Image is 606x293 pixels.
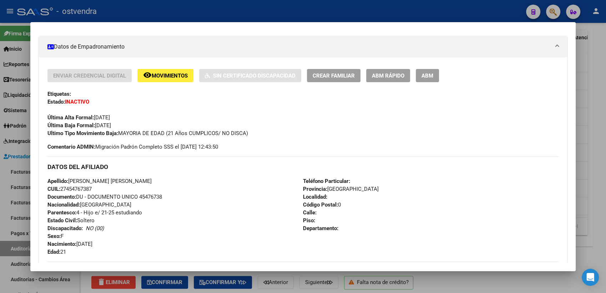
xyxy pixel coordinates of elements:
[582,269,599,286] div: Open Intercom Messenger
[86,225,104,232] i: NO (00)
[213,73,296,79] span: Sin Certificado Discapacidad
[47,217,77,224] strong: Estado Civil:
[303,186,327,192] strong: Provincia:
[39,36,567,58] mat-expansion-panel-header: Datos de Empadronamiento
[47,194,162,200] span: DU - DOCUMENTO UNICO 45476738
[47,249,60,255] strong: Edad:
[65,99,89,105] strong: INACTIVO
[47,130,118,136] strong: Ultimo Tipo Movimiento Baja:
[421,73,433,79] span: ABM
[372,73,404,79] span: ABM Rápido
[199,69,301,82] button: Sin Certificado Discapacidad
[303,217,315,224] strong: Piso:
[47,69,132,82] button: Enviar Credencial Digital
[47,99,65,105] strong: Estado:
[303,202,341,208] span: 0
[53,73,126,79] span: Enviar Credencial Digital
[47,43,550,51] mat-panel-title: Datos de Empadronamiento
[47,130,248,136] span: MAYORIA DE EDAD (21 Años CUMPLICOS/ NO DISCA)
[366,69,410,82] button: ABM Rápido
[47,249,66,255] span: 21
[303,186,379,192] span: [GEOGRAPHIC_DATA]
[47,241,92,247] span: [DATE]
[307,69,360,82] button: Crear Familiar
[47,209,142,216] span: 4 - Hijo e/ 21-25 estudiando
[152,73,188,79] span: Movimientos
[47,144,95,150] strong: Comentario ADMIN:
[47,202,80,208] strong: Nacionalidad:
[303,209,317,216] strong: Calle:
[303,202,338,208] strong: Código Postal:
[47,225,83,232] strong: Discapacitado:
[47,217,95,224] span: Soltero
[47,122,111,129] span: [DATE]
[303,194,327,200] strong: Localidad:
[47,114,110,121] span: [DATE]
[47,209,76,216] strong: Parentesco:
[47,122,95,129] strong: Última Baja Formal:
[47,163,559,171] h3: DATOS DEL AFILIADO
[47,186,60,192] strong: CUIL:
[47,241,76,247] strong: Nacimiento:
[47,233,61,239] strong: Sexo:
[137,69,193,82] button: Movimientos
[47,143,218,151] span: Migración Padrón Completo SSS el [DATE] 12:43:50
[47,233,64,239] span: F
[416,69,439,82] button: ABM
[313,73,355,79] span: Crear Familiar
[143,71,152,79] mat-icon: remove_red_eye
[47,178,152,184] span: [PERSON_NAME] [PERSON_NAME]
[47,114,94,121] strong: Última Alta Formal:
[47,202,131,208] span: [GEOGRAPHIC_DATA]
[47,91,71,97] strong: Etiquetas:
[47,194,76,200] strong: Documento:
[47,178,68,184] strong: Apellido:
[303,225,338,232] strong: Departamento:
[303,178,350,184] strong: Teléfono Particular:
[47,186,92,192] span: 27454767387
